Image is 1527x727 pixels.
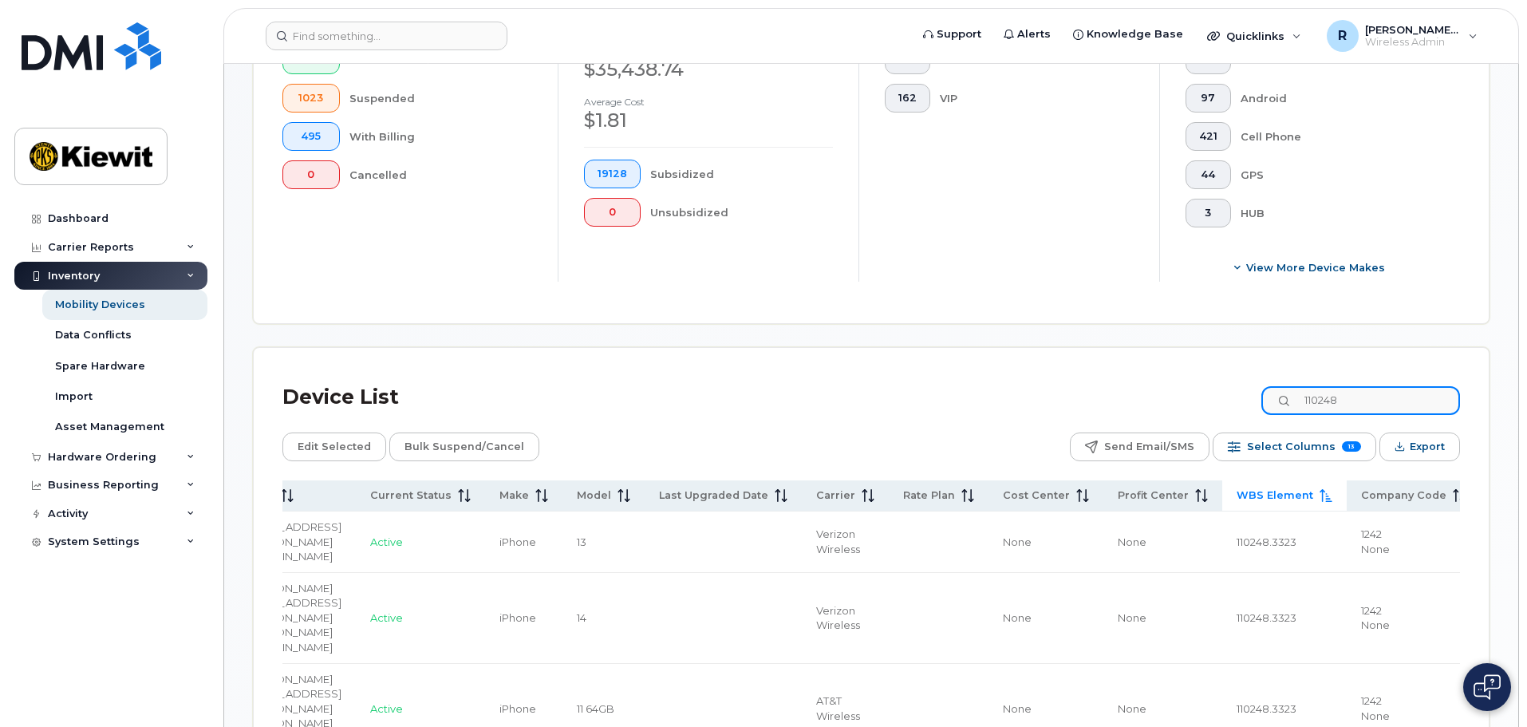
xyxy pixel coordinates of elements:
[1118,488,1189,503] span: Profit Center
[1316,20,1489,52] div: Rachel.Vanfleet
[1226,30,1284,42] span: Quicklinks
[1003,488,1070,503] span: Cost Center
[296,92,326,105] span: 1023
[1186,199,1231,227] button: 3
[1199,130,1217,143] span: 421
[298,435,371,459] span: Edit Selected
[1186,160,1231,189] button: 44
[1246,260,1385,275] span: View More Device Makes
[577,488,611,503] span: Model
[659,488,768,503] span: Last Upgraded Date
[244,520,341,563] span: [EMAIL_ADDRESS][PERSON_NAME][DOMAIN_NAME]
[816,604,860,632] span: Verizon Wireless
[912,18,992,50] a: Support
[1261,386,1460,415] input: Search Device List ...
[584,56,833,83] div: $35,438.74
[1241,84,1435,113] div: Android
[1062,18,1194,50] a: Knowledge Base
[885,84,930,113] button: 162
[1199,92,1217,105] span: 97
[937,26,981,42] span: Support
[1365,23,1461,36] span: [PERSON_NAME].[PERSON_NAME]
[499,611,536,624] span: iPhone
[598,168,627,180] span: 19128
[1361,618,1390,631] span: None
[584,160,641,188] button: 19128
[1186,122,1231,151] button: 421
[499,702,536,715] span: iPhone
[816,694,860,722] span: AT&T Wireless
[650,160,834,188] div: Subsidized
[940,84,1134,113] div: VIP
[1003,702,1032,715] span: None
[1361,604,1382,617] span: 1242
[1241,160,1435,189] div: GPS
[370,488,452,503] span: Current Status
[816,488,855,503] span: Carrier
[1241,199,1435,227] div: HUB
[499,488,529,503] span: Make
[1379,433,1460,461] button: Export
[282,122,340,151] button: 495
[992,18,1062,50] a: Alerts
[349,84,533,113] div: Suspended
[598,206,627,219] span: 0
[1196,20,1312,52] div: Quicklinks
[296,168,326,181] span: 0
[1237,611,1296,624] span: 110248.3323
[1199,207,1217,219] span: 3
[577,611,586,624] span: 14
[282,160,340,189] button: 0
[650,198,834,227] div: Unsubsidized
[1186,253,1434,282] button: View More Device Makes
[1070,433,1209,461] button: Send Email/SMS
[349,122,533,151] div: With Billing
[903,488,955,503] span: Rate Plan
[1365,36,1461,49] span: Wireless Admin
[1410,435,1445,459] span: Export
[1474,674,1501,700] img: Open chat
[584,97,833,107] h4: Average cost
[1361,694,1382,707] span: 1242
[296,130,326,143] span: 495
[1186,84,1231,113] button: 97
[370,702,403,715] span: Active
[1003,611,1032,624] span: None
[577,535,586,548] span: 13
[1361,709,1390,722] span: None
[1237,702,1296,715] span: 110248.3323
[1104,435,1194,459] span: Send Email/SMS
[404,435,524,459] span: Bulk Suspend/Cancel
[1342,441,1361,452] span: 13
[1003,535,1032,548] span: None
[370,611,403,624] span: Active
[1361,488,1446,503] span: Company Code
[282,433,386,461] button: Edit Selected
[1017,26,1051,42] span: Alerts
[266,22,507,50] input: Find something...
[244,582,341,654] span: [PERSON_NAME][EMAIL_ADDRESS][PERSON_NAME][PERSON_NAME][DOMAIN_NAME]
[1247,435,1336,459] span: Select Columns
[1241,122,1435,151] div: Cell Phone
[1213,433,1376,461] button: Select Columns 13
[282,377,399,418] div: Device List
[1118,611,1146,624] span: None
[282,84,340,113] button: 1023
[1361,527,1382,540] span: 1242
[577,702,614,715] span: 11 64GB
[1338,26,1347,45] span: R
[370,535,403,548] span: Active
[1199,168,1217,181] span: 44
[389,433,539,461] button: Bulk Suspend/Cancel
[349,160,533,189] div: Cancelled
[1087,26,1183,42] span: Knowledge Base
[898,92,917,105] span: 162
[1118,702,1146,715] span: None
[816,527,860,555] span: Verizon Wireless
[584,107,833,134] div: $1.81
[1237,488,1313,503] span: WBS Element
[1118,535,1146,548] span: None
[584,198,641,227] button: 0
[1237,535,1296,548] span: 110248.3323
[499,535,536,548] span: iPhone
